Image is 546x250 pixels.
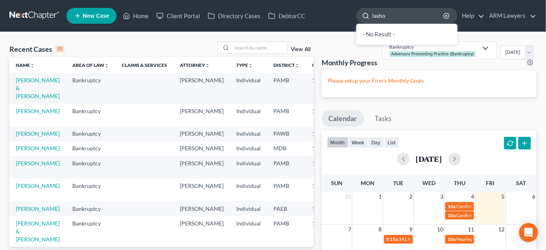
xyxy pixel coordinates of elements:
td: PAMB [267,216,306,246]
a: Typeunfold_more [236,62,253,68]
td: Bankruptcy [66,141,115,156]
a: [PERSON_NAME] [16,182,60,189]
td: PAMB [267,104,306,126]
span: 9 [409,225,414,234]
span: 11 [467,225,475,234]
span: 2 [409,192,414,201]
td: PAEB [267,201,306,216]
td: [PERSON_NAME] [173,73,230,103]
a: Chapterunfold_more [312,62,339,68]
td: Individual [230,126,267,141]
td: MDB [267,141,306,156]
td: 13 [306,141,345,156]
a: Home [119,9,153,23]
span: 10a [448,212,456,218]
td: Bankruptcy [66,216,115,246]
i: unfold_more [30,63,35,68]
span: 3 [439,192,444,201]
td: [PERSON_NAME] [173,104,230,126]
a: Area of Lawunfold_more [72,62,109,68]
span: 341 Meeting [399,236,425,242]
span: Mon [361,180,375,186]
a: Calendar [322,110,364,127]
a: DebtorCC [264,9,309,23]
div: - No Result - [356,24,458,45]
td: 13 [306,201,345,216]
span: Fri [486,180,495,186]
td: Individual [230,73,267,103]
td: Bankruptcy [66,201,115,216]
div: 15 [55,45,64,53]
td: PAMB [267,178,306,201]
td: 13 [306,216,345,246]
a: [PERSON_NAME] [16,145,60,152]
td: Individual [230,201,267,216]
td: 13 [306,178,345,201]
td: Bankruptcy [66,73,115,103]
input: Search by name... [232,42,287,53]
td: 13 [306,73,345,103]
span: 10a [448,203,456,209]
button: month [327,137,348,148]
span: 31 [344,192,352,201]
span: 9:15a [386,236,398,242]
button: list [384,137,399,148]
h3: Monthly Progress [322,58,378,67]
a: [PERSON_NAME] [16,205,60,212]
input: Search by name... [372,8,444,23]
a: View All [291,47,311,52]
td: Individual [230,156,267,178]
span: Sun [331,180,343,186]
span: 12 [498,225,506,234]
span: 4 [470,192,475,201]
td: Individual [230,141,267,156]
a: [PERSON_NAME] & [PERSON_NAME] [16,77,60,99]
span: 6 [532,192,537,201]
a: [PERSON_NAME] [16,108,60,114]
p: Please setup your Firm's Monthly Goals [328,77,530,85]
a: Help [458,9,484,23]
button: day [368,137,384,148]
td: Bankruptcy [66,104,115,126]
a: Client Portal [153,9,204,23]
td: 13 [306,126,345,141]
span: 10 [436,225,444,234]
td: [PERSON_NAME] [173,216,230,246]
div: Open Intercom Messenger [519,223,538,242]
span: Sat [516,180,526,186]
td: 13 [306,104,345,126]
i: unfold_more [295,63,299,68]
a: ARM Lawyers [485,9,536,23]
i: unfold_more [248,63,253,68]
span: Wed [422,180,435,186]
td: PAMB [267,73,306,103]
a: Nameunfold_more [16,62,35,68]
i: unfold_more [104,63,109,68]
div: Recent Cases [9,44,64,54]
span: Thu [454,180,465,186]
a: [PERSON_NAME] [16,160,60,167]
td: PAMB [267,156,306,178]
span: Confirmation Date for [PERSON_NAME] [456,212,540,218]
td: Individual [230,216,267,246]
td: Bankruptcy [66,156,115,178]
a: [PERSON_NAME] [16,130,60,137]
td: Individual [230,178,267,201]
td: [PERSON_NAME] [173,141,230,156]
td: 13 [306,156,345,178]
h2: [DATE] [416,155,442,163]
span: 10a [448,236,456,242]
a: [PERSON_NAME] & [PERSON_NAME] [16,220,60,242]
span: 1 [378,192,383,201]
td: Individual [230,104,267,126]
span: Tue [393,180,403,186]
td: [PERSON_NAME] [173,201,230,216]
td: [PERSON_NAME] [173,126,230,141]
span: 5 [501,192,506,201]
td: PAWB [267,126,306,141]
a: Tasks [368,110,399,127]
button: week [348,137,368,148]
td: [PERSON_NAME] [173,178,230,201]
a: Directory Cases [204,9,264,23]
span: New Case [83,13,109,19]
